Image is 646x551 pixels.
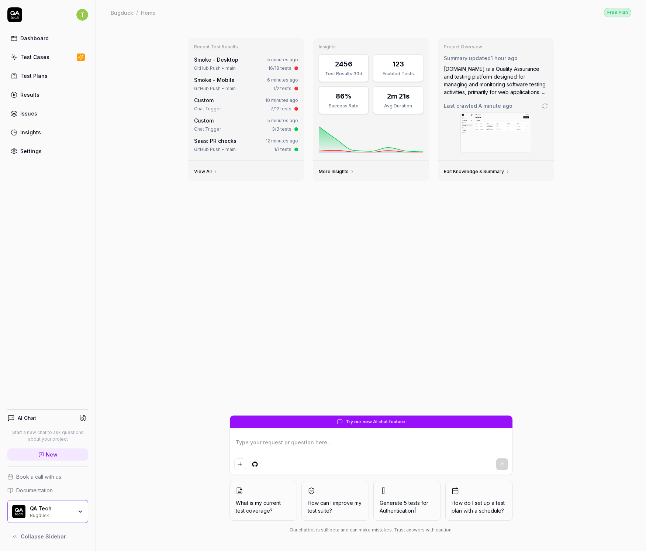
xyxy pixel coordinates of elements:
a: Edit Knowledge & Summary [444,169,510,175]
div: Dashboard [20,34,49,42]
div: 1/1 tests [274,146,291,153]
time: 10 minutes ago [265,97,298,103]
a: Book a call with us [7,473,88,481]
div: 86% [336,91,352,101]
a: Issues [7,106,88,121]
div: Bugduck [30,512,73,518]
button: How can I improve my test suite? [301,481,369,521]
a: Insights [7,125,88,140]
span: T [76,9,88,21]
button: QA Tech LogoQA TechBugduck [7,500,88,523]
span: New [46,451,58,458]
span: Custom [194,97,214,103]
time: A minute ago [479,103,512,109]
div: 3/3 tests [272,126,291,132]
div: Issues [20,110,37,117]
button: What is my current test coverage? [229,481,297,521]
div: 123 [393,59,404,69]
time: 5 minutes ago [267,118,298,123]
div: GitHub Push • main [194,146,236,153]
h4: AI Chat [18,414,36,422]
a: Saas: PR checks12 minutes agoGitHub Push • main1/1 tests [193,135,300,154]
a: Test Plans [7,69,88,83]
div: Chat Trigger [194,126,221,132]
time: 12 minutes ago [266,138,298,144]
h3: Project Overview [444,44,548,50]
button: How do I set up a test plan with a schedule? [445,481,513,521]
span: Last crawled [444,102,512,110]
a: Smoke - Desktop5 minutes agoGitHub Push • main16/18 tests [193,54,300,73]
a: View All [194,169,218,175]
a: More Insights [319,169,355,175]
div: Chat Trigger [194,106,221,112]
a: Saas: PR checks [194,138,236,144]
div: Avg Duration [378,103,418,109]
a: Custom10 minutes agoChat Trigger7/12 tests [193,95,300,114]
div: Enabled Tests [378,70,418,77]
div: Settings [20,147,42,155]
img: Screenshot [461,113,531,152]
div: Test Results 30d [324,70,364,77]
div: / [136,9,138,16]
span: Summary updated [444,55,491,61]
div: [DOMAIN_NAME] is a Quality Assurance and testing platform designed for managing and monitoring so... [444,65,548,96]
span: How can I improve my test suite? [308,499,363,514]
button: Add attachment [234,458,246,470]
button: Generate 5 tests forAuthentication [373,481,441,521]
h3: Recent Test Results [194,44,298,50]
a: Test Cases [7,50,88,64]
span: Generate 5 tests for [380,499,435,514]
span: How do I set up a test plan with a schedule? [452,499,507,514]
a: New [7,448,88,461]
div: 2456 [335,59,352,69]
a: Smoke - Desktop [194,56,238,63]
div: 16/18 tests [268,65,291,72]
span: What is my current test coverage? [236,499,291,514]
a: Settings [7,144,88,158]
div: Free Plan [604,8,631,17]
div: 2m 21s [387,91,410,101]
a: Documentation [7,486,88,494]
p: Start a new chat to ask questions about your project [7,429,88,442]
a: Results [7,87,88,102]
a: Smoke - Mobile [194,77,235,83]
span: Authentication [380,507,414,514]
div: Results [20,91,39,99]
a: Smoke - Mobile6 minutes agoGitHub Push • main1/2 tests [193,75,300,93]
div: Our chatbot is still beta and can make mistakes. Trust answers with caution. [229,527,513,533]
time: 1 hour ago [491,55,518,61]
time: 5 minutes ago [267,57,298,62]
div: Success Rate [324,103,364,109]
div: 1/2 tests [273,85,291,92]
span: Try our new AI chat feature [346,419,405,425]
div: 7/12 tests [270,106,291,112]
div: GitHub Push • main [194,65,236,72]
span: Documentation [16,486,53,494]
div: Home [141,9,156,16]
time: 6 minutes ago [267,77,298,83]
button: T [76,7,88,22]
div: Test Cases [20,53,49,61]
a: Free Plan [604,7,631,17]
div: Insights [20,128,41,136]
a: Dashboard [7,31,88,45]
a: Go to crawling settings [542,103,548,109]
div: QA Tech [30,505,73,512]
img: QA Tech Logo [12,505,25,518]
span: Book a call with us [16,473,61,481]
div: Test Plans [20,72,48,80]
a: Custom5 minutes agoChat Trigger3/3 tests [193,115,300,134]
div: Bugduck [111,9,133,16]
div: GitHub Push • main [194,85,236,92]
h3: Insights [319,44,423,50]
button: Collapse Sidebar [7,529,88,544]
span: Custom [194,117,214,124]
span: Collapse Sidebar [21,533,66,540]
